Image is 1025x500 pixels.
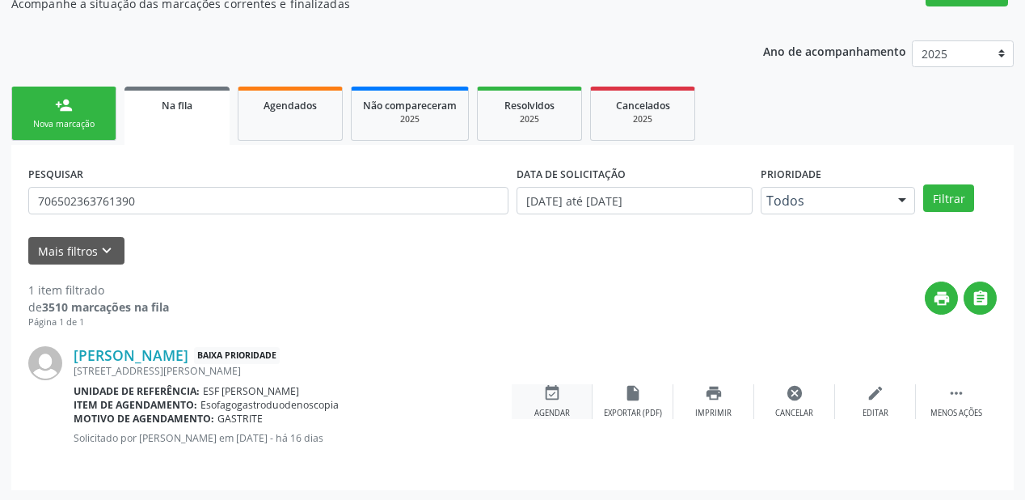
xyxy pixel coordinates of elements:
span: Todos [766,193,882,209]
i: cancel [786,384,804,402]
div: 2025 [363,113,457,125]
label: Prioridade [761,162,821,187]
i:  [972,290,989,307]
div: Editar [863,408,888,419]
b: Unidade de referência: [74,384,200,398]
span: Baixa Prioridade [194,347,280,364]
div: 2025 [489,113,570,125]
span: Agendados [264,99,317,112]
div: [STREET_ADDRESS][PERSON_NAME] [74,364,512,378]
div: person_add [55,96,73,114]
span: Não compareceram [363,99,457,112]
div: Página 1 de 1 [28,316,169,329]
a: [PERSON_NAME] [74,346,188,364]
span: GASTRITE [217,412,263,426]
span: ESF [PERSON_NAME] [203,384,299,398]
i: event_available [543,384,561,402]
div: 1 item filtrado [28,282,169,299]
div: de [28,299,169,316]
button: Filtrar [923,184,974,212]
button: print [925,282,958,315]
div: 2025 [602,113,683,125]
div: Imprimir [695,408,732,419]
input: Selecione um intervalo [517,187,753,214]
span: Cancelados [616,99,670,112]
button: Mais filtroskeyboard_arrow_down [28,237,124,265]
div: Cancelar [775,408,813,419]
span: Na fila [162,99,192,112]
button:  [964,282,997,315]
i:  [947,384,965,402]
i: print [705,384,723,402]
input: Nome, CNS [28,187,508,214]
p: Ano de acompanhamento [763,40,906,61]
div: Exportar (PDF) [604,408,662,419]
div: Nova marcação [23,118,104,130]
span: Esofagogastroduodenoscopia [200,398,339,412]
img: img [28,346,62,380]
i: insert_drive_file [624,384,642,402]
div: Menos ações [930,408,982,419]
b: Item de agendamento: [74,398,197,412]
p: Solicitado por [PERSON_NAME] em [DATE] - há 16 dias [74,431,512,445]
i: edit [867,384,884,402]
strong: 3510 marcações na fila [42,299,169,315]
label: DATA DE SOLICITAÇÃO [517,162,626,187]
div: Agendar [534,408,570,419]
label: PESQUISAR [28,162,83,187]
i: keyboard_arrow_down [98,242,116,260]
i: print [933,290,951,307]
span: Resolvidos [504,99,555,112]
b: Motivo de agendamento: [74,412,214,426]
